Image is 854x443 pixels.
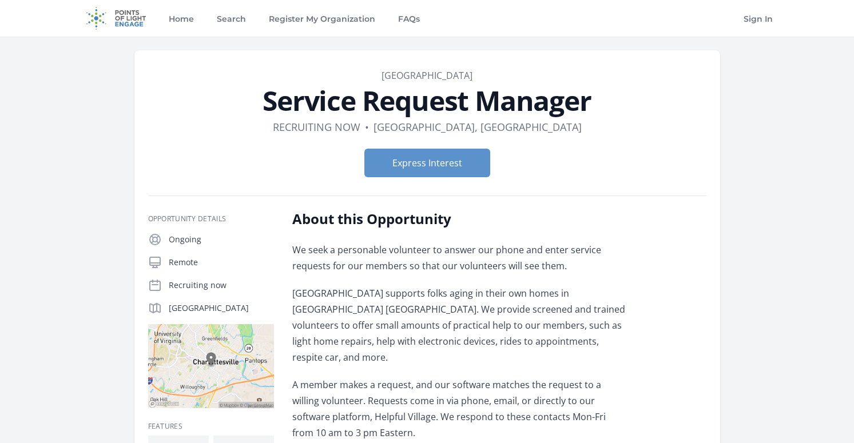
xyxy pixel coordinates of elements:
[374,119,582,135] dd: [GEOGRAPHIC_DATA], [GEOGRAPHIC_DATA]
[292,285,627,365] p: [GEOGRAPHIC_DATA] supports folks aging in their own homes in [GEOGRAPHIC_DATA] [GEOGRAPHIC_DATA]....
[169,234,274,245] p: Ongoing
[148,324,274,408] img: Map
[292,210,627,228] h2: About this Opportunity
[169,302,274,314] p: [GEOGRAPHIC_DATA]
[273,119,360,135] dd: Recruiting now
[382,69,472,82] a: [GEOGRAPHIC_DATA]
[365,119,369,135] div: •
[148,422,274,431] h3: Features
[292,377,627,441] p: A member makes a request, and our software matches the request to a willing volunteer. Requests c...
[169,280,274,291] p: Recruiting now
[148,87,706,114] h1: Service Request Manager
[292,242,627,274] p: We seek a personable volunteer to answer our phone and enter service requests for our members so ...
[364,149,490,177] button: Express Interest
[148,214,274,224] h3: Opportunity Details
[169,257,274,268] p: Remote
